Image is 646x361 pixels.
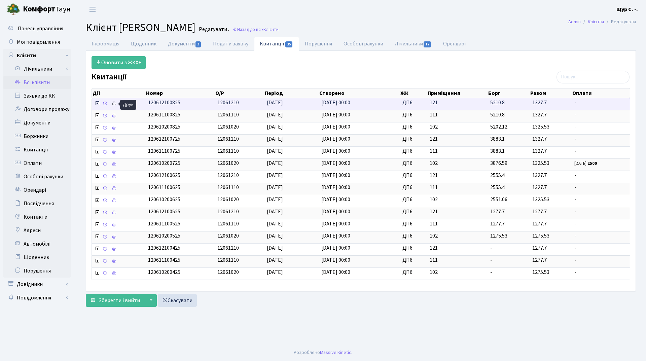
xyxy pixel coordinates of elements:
a: Скасувати [158,294,197,307]
span: 120612100625 [148,172,180,179]
span: 5210.8 [490,99,505,106]
span: 120612100425 [148,244,180,252]
span: 12061020 [217,159,239,167]
span: [DATE] [267,135,283,143]
span: ДП6 [402,99,425,107]
span: 1327.7 [532,184,547,191]
span: 111 [430,184,485,191]
span: 1275.53 [532,268,549,276]
a: Admin [568,18,581,25]
span: 1327.7 [532,147,547,155]
span: - [574,184,627,191]
span: Зберегти і вийти [99,297,140,304]
span: [DATE] [267,232,283,240]
span: ДП6 [402,268,425,276]
span: ДП6 [402,111,425,119]
span: [DATE] [267,256,283,264]
span: 1327.7 [532,111,547,118]
span: [DATE] 00:00 [321,232,350,240]
span: 3876.59 [490,159,507,167]
span: 1275.53 [490,232,507,240]
a: Оплати [3,156,71,170]
span: ДП6 [402,232,425,240]
button: Переключити навігацію [84,4,101,15]
label: Квитанції [92,72,127,82]
a: Клієнти [588,18,604,25]
span: 12 [424,41,431,47]
a: Клієнти [3,49,71,62]
span: 3 [195,41,201,47]
small: [DATE]: [574,160,597,167]
span: 12061020 [217,268,239,276]
span: - [574,111,627,119]
span: 12061210 [217,135,239,143]
div: Розроблено . [294,349,352,356]
a: Оновити з ЖКХ+ [92,56,146,69]
span: ДП6 [402,172,425,179]
span: 102 [430,268,485,276]
span: 12061210 [217,244,239,252]
span: ДП6 [402,244,425,252]
span: - [574,196,627,204]
span: 1325.53 [532,196,549,203]
span: 121 [430,99,485,107]
span: 121 [430,172,485,179]
span: 111 [430,147,485,155]
span: 120612100825 [148,99,180,106]
span: - [574,244,627,252]
span: 12061110 [217,256,239,264]
span: 111 [430,111,485,119]
span: 12061110 [217,220,239,227]
span: - [574,208,627,216]
span: 2555.4 [490,184,505,191]
a: Мої повідомлення [3,35,71,49]
a: Щоденник [125,37,162,51]
a: Довідники [3,278,71,291]
span: [DATE] [267,159,283,167]
span: [DATE] [267,123,283,131]
span: [DATE] 00:00 [321,147,350,155]
span: 120610200725 [148,159,180,167]
span: - [574,135,627,143]
th: О/Р [215,88,264,98]
span: 12061210 [217,172,239,179]
th: Дії [92,88,145,98]
span: 1277.7 [532,220,547,227]
span: - [490,244,492,252]
span: ДП6 [402,184,425,191]
span: 111 [430,256,485,264]
span: 120612100725 [148,135,180,143]
a: Автомобілі [3,237,71,251]
span: 3883.1 [490,135,505,143]
span: Панель управління [18,25,63,32]
a: Документи [3,116,71,130]
img: logo.png [7,3,20,16]
a: Порушення [299,37,338,51]
span: [DATE] 00:00 [321,135,350,143]
span: 120611100825 [148,111,180,118]
span: ДП6 [402,256,425,264]
span: 15 [285,41,293,47]
span: Клієнт [PERSON_NAME] [86,20,195,35]
span: 1325.53 [532,123,549,131]
a: Контакти [3,210,71,224]
a: Орендарі [437,37,471,51]
nav: breadcrumb [558,15,646,29]
span: [DATE] [267,99,283,106]
a: Щоденник [3,251,71,264]
a: Документи [162,37,207,51]
a: Massive Kinetic [320,349,351,356]
th: Створено [319,88,400,98]
small: Редагувати . [198,26,229,33]
span: [DATE] [267,220,283,227]
span: 111 [430,220,485,228]
b: 2500 [587,160,597,167]
span: 121 [430,135,485,143]
span: - [574,172,627,179]
span: 102 [430,196,485,204]
span: ДП6 [402,135,425,143]
span: 1277.7 [490,208,505,215]
a: Повідомлення [3,291,71,304]
span: ДП6 [402,196,425,204]
span: [DATE] [267,111,283,118]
